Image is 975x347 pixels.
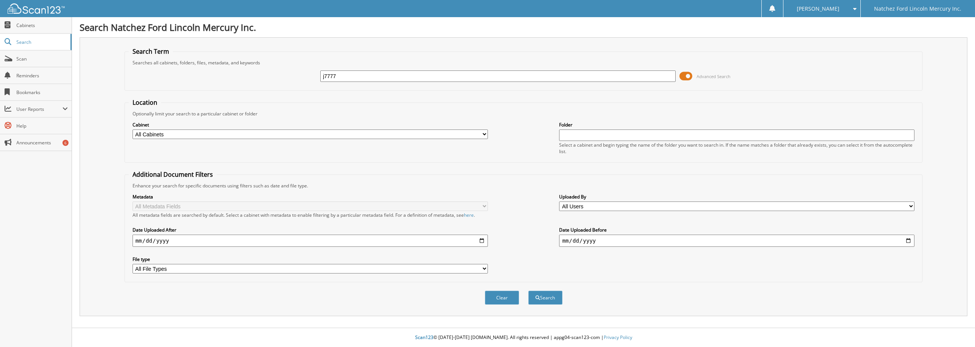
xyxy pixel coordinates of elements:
[129,110,919,117] div: Optionally limit your search to a particular cabinet or folder
[16,123,68,129] span: Help
[16,72,68,79] span: Reminders
[8,3,65,14] img: scan123-logo-white.svg
[133,256,488,262] label: File type
[129,182,919,189] div: Enhance your search for specific documents using filters such as date and file type.
[62,140,69,146] div: 6
[72,328,975,347] div: © [DATE]-[DATE] [DOMAIN_NAME]. All rights reserved | appg04-scan123-com |
[16,89,68,96] span: Bookmarks
[16,22,68,29] span: Cabinets
[129,98,161,107] legend: Location
[559,227,914,233] label: Date Uploaded Before
[874,6,961,11] span: Natchez Ford Lincoln Mercury Inc.
[797,6,839,11] span: [PERSON_NAME]
[133,212,488,218] div: All metadata fields are searched by default. Select a cabinet with metadata to enable filtering b...
[133,227,488,233] label: Date Uploaded After
[559,193,914,200] label: Uploaded By
[415,334,433,341] span: Scan123
[937,310,975,347] iframe: Chat Widget
[129,47,173,56] legend: Search Term
[559,235,914,247] input: end
[559,122,914,128] label: Folder
[133,235,488,247] input: start
[528,291,563,305] button: Search
[129,170,217,179] legend: Additional Document Filters
[16,106,62,112] span: User Reports
[485,291,519,305] button: Clear
[16,39,67,45] span: Search
[559,142,914,155] div: Select a cabinet and begin typing the name of the folder you want to search in. If the name match...
[604,334,632,341] a: Privacy Policy
[464,212,474,218] a: here
[133,193,488,200] label: Metadata
[697,74,730,79] span: Advanced Search
[133,122,488,128] label: Cabinet
[16,56,68,62] span: Scan
[129,59,919,66] div: Searches all cabinets, folders, files, metadata, and keywords
[16,139,68,146] span: Announcements
[80,21,967,34] h1: Search Natchez Ford Lincoln Mercury Inc.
